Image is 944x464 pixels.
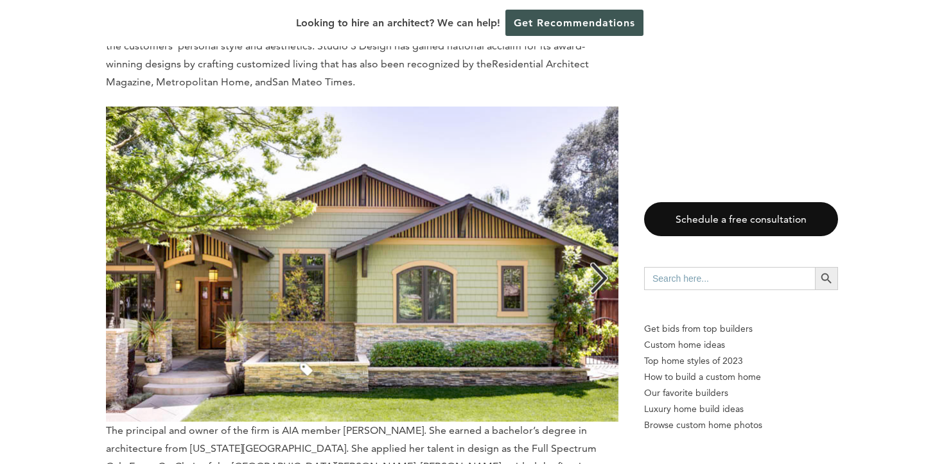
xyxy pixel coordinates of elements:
a: Our favorite builders [644,385,838,401]
a: Custom home ideas [644,337,838,353]
a: Browse custom home photos [644,417,838,433]
a: Get Recommendations [505,10,643,36]
span: , and [250,76,272,88]
span: San Mateo Times [272,76,353,88]
a: Top home styles of 2023 [644,353,838,369]
svg: Search [819,271,834,286]
a: Schedule a free consultation [644,202,838,236]
a: How to build a custom home [644,369,838,385]
p: Get bids from top builders [644,321,838,337]
iframe: Drift Widget Chat Controller [697,372,929,449]
a: Luxury home build ideas [644,401,838,417]
span: . [353,76,355,88]
input: Search here... [644,267,815,290]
